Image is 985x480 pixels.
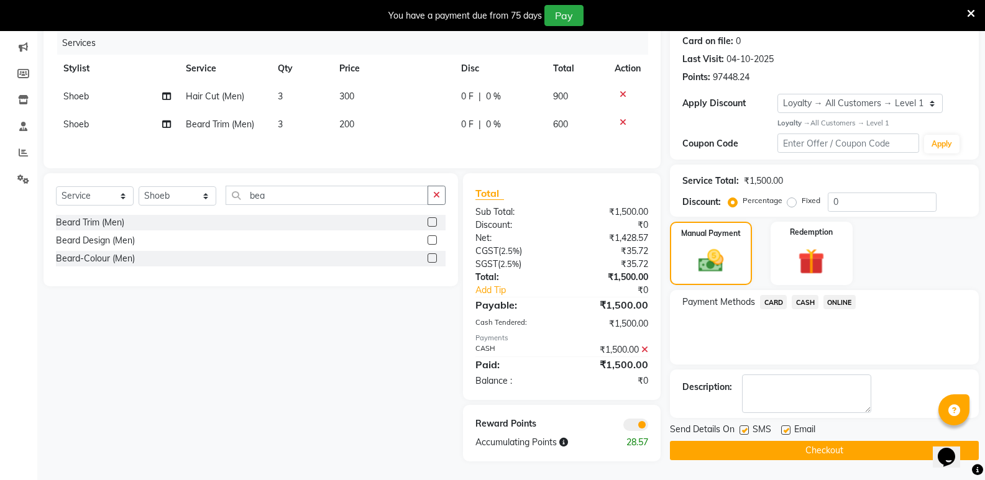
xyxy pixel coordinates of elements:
div: ₹35.72 [562,245,657,258]
div: Beard Trim (Men) [56,216,124,229]
span: SMS [753,423,771,438]
div: ₹0 [562,374,657,387]
div: ₹0 [562,219,657,232]
span: ONLINE [823,295,856,309]
div: 97448.24 [713,71,749,84]
th: Total [546,55,607,83]
div: Total: [466,271,562,284]
div: Last Visit: [682,53,724,66]
span: CARD [760,295,787,309]
span: Hair Cut (Men) [186,91,244,102]
div: 04-10-2025 [726,53,774,66]
div: ₹1,500.00 [562,343,657,356]
div: ₹1,428.57 [562,232,657,245]
div: Paid: [466,357,562,372]
span: 0 F [461,118,474,131]
span: | [479,90,481,103]
span: Total [475,187,504,200]
div: CASH [466,343,562,356]
div: Payments [475,333,648,343]
span: 0 % [486,90,501,103]
span: Beard Trim (Men) [186,119,254,130]
span: Payment Methods [682,296,755,309]
div: Card on file: [682,35,733,48]
th: Disc [454,55,546,83]
div: ₹0 [578,284,657,297]
div: ₹1,500.00 [562,297,657,312]
div: Cash Tendered: [466,317,562,330]
th: Stylist [56,55,178,83]
div: Points: [682,71,710,84]
div: Net: [466,232,562,245]
div: Payable: [466,297,562,312]
span: SGST [475,258,498,269]
div: Sub Total: [466,206,562,219]
label: Redemption [790,227,833,238]
div: ₹35.72 [562,258,657,271]
div: Beard Design (Men) [56,234,135,247]
div: ₹1,500.00 [744,174,783,188]
div: Discount: [682,196,721,209]
label: Fixed [802,195,820,206]
div: ₹1,500.00 [562,271,657,284]
div: Reward Points [466,417,562,431]
button: Apply [924,135,960,153]
th: Price [332,55,454,83]
span: CASH [792,295,818,309]
span: 2.5% [501,246,520,256]
span: 3 [278,119,283,130]
div: Apply Discount [682,97,777,110]
th: Qty [270,55,332,83]
span: 2.5% [500,259,519,269]
span: Email [794,423,815,438]
span: 900 [553,91,568,102]
div: 0 [736,35,741,48]
span: 600 [553,119,568,130]
th: Service [178,55,270,83]
span: 3 [278,91,283,102]
strong: Loyalty → [777,119,810,127]
img: _cash.svg [690,247,731,276]
div: ₹1,500.00 [562,317,657,330]
div: Accumulating Points [466,436,610,449]
iframe: chat widget [933,430,973,468]
div: Balance : [466,374,562,387]
span: Send Details On [670,423,735,438]
div: 28.57 [610,436,657,449]
span: 300 [339,91,354,102]
span: 0 F [461,90,474,103]
th: Action [607,55,648,83]
input: Search or Scan [226,186,428,205]
label: Manual Payment [681,228,741,239]
div: You have a payment due from 75 days [388,9,542,22]
div: Service Total: [682,174,739,188]
span: 200 [339,119,354,130]
div: All Customers → Level 1 [777,118,966,129]
div: ₹1,500.00 [562,206,657,219]
div: Services [57,32,657,55]
label: Percentage [743,195,782,206]
span: Shoeb [63,91,89,102]
span: 0 % [486,118,501,131]
div: ₹1,500.00 [562,357,657,372]
div: Coupon Code [682,137,777,150]
div: Beard-Colour (Men) [56,252,135,265]
div: Discount: [466,219,562,232]
span: CGST [475,245,498,256]
div: ( ) [466,258,562,271]
input: Enter Offer / Coupon Code [777,134,919,153]
a: Add Tip [466,284,578,297]
img: _gift.svg [790,245,833,278]
button: Pay [544,5,584,26]
div: ( ) [466,245,562,258]
span: Shoeb [63,119,89,130]
div: Description: [682,381,732,394]
button: Checkout [670,441,979,460]
span: | [479,118,481,131]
